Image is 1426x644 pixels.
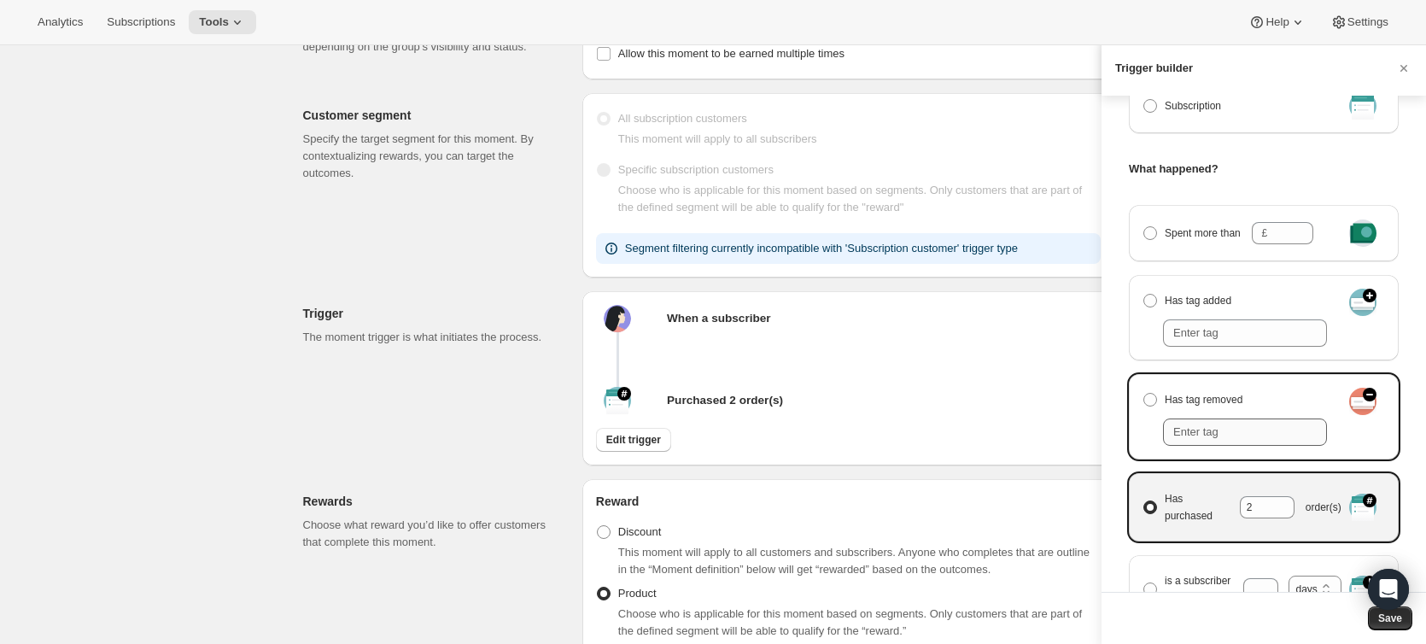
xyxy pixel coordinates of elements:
[1163,319,1327,347] input: Enter tag
[1320,10,1399,34] button: Settings
[1243,578,1277,600] input: is a subscriber for
[1368,569,1409,610] div: Open Intercom Messenger
[1115,60,1193,77] h3: Trigger builder
[1163,419,1327,446] input: Enter tag
[1165,222,1313,244] span: Spent more than
[199,15,229,29] span: Tools
[1165,97,1221,114] span: Subscription
[27,10,93,34] button: Analytics
[1368,606,1412,630] button: Save
[189,10,256,34] button: Tools
[1395,60,1412,77] button: Cancel
[1272,222,1313,244] input: Spent more than£
[1347,15,1388,29] span: Settings
[1262,225,1268,242] span: £
[107,15,175,29] span: Subscriptions
[1165,572,1341,606] span: is a subscriber for
[1165,292,1231,309] span: Has tag added
[1129,161,1399,178] h3: What happened?
[1238,10,1316,34] button: Help
[1165,490,1341,524] span: Has purchased order(s)
[1240,496,1269,518] input: Has purchasedorder(s)
[1378,612,1402,625] span: Save
[1265,15,1289,29] span: Help
[96,10,185,34] button: Subscriptions
[1165,391,1242,408] span: Has tag removed
[38,15,83,29] span: Analytics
